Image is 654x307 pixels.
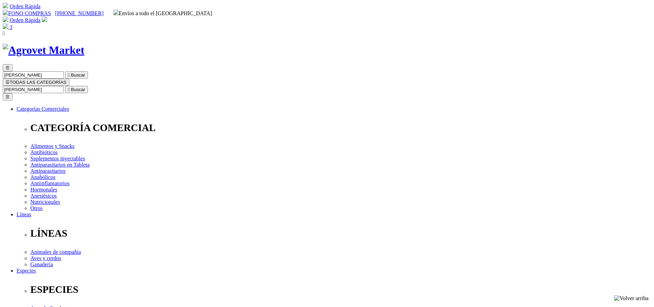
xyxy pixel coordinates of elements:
[3,24,12,30] a: 3
[30,228,651,239] p: LÍNEAS
[30,255,61,261] a: Aves y cerdos
[3,10,51,16] a: FONO COMPRAS
[3,86,64,93] input: Buscar
[17,211,31,217] a: Líneas
[6,65,10,70] span: ☰
[68,87,70,92] i: 
[30,249,81,255] a: Animales de compañía
[42,17,47,23] a: Acceda a su cuenta de cliente
[3,23,8,29] img: shopping-bag.svg
[3,17,8,22] img: shopping-cart.svg
[113,10,119,15] img: delivery-truck.svg
[30,193,57,199] a: Anestésicos
[71,72,85,78] span: Buscar
[71,87,85,92] span: Buscar
[30,143,74,149] a: Alimentos y Snacks
[10,3,40,9] a: Orden Rápida
[30,168,66,174] a: Antiparasitarios
[3,71,64,79] input: Buscar
[30,205,43,211] a: Otros
[3,64,12,71] button: ☰
[17,106,69,112] a: Categorías Comerciales
[3,93,12,100] button: ☰
[17,268,36,274] a: Especies
[113,10,212,16] span: Envíos a todo el [GEOGRAPHIC_DATA]
[55,10,103,16] a: [PHONE_NUMBER]
[3,3,8,8] img: shopping-cart.svg
[30,284,651,295] p: ESPECIES
[10,24,12,30] span: 3
[30,149,58,155] a: Antibióticos
[30,261,53,267] a: Ganadería
[30,122,651,133] p: CATEGORÍA COMERCIAL
[30,174,56,180] a: Anabólicos
[10,17,40,23] a: Orden Rápida
[30,187,57,192] a: Hormonales
[30,199,60,205] a: Nutricionales
[3,10,8,15] img: phone.svg
[65,71,88,79] button:  Buscar
[3,44,84,57] img: Agrovet Market
[68,72,70,78] i: 
[30,162,90,168] a: Antiparasitarios en Tableta
[3,30,5,36] i: 
[65,86,88,93] button:  Buscar
[614,295,648,301] img: Volver arriba
[30,156,85,161] a: Suplementos inyectables
[6,80,10,85] span: ☰
[3,79,69,86] button: ☰TODAS LAS CATEGORÍAS
[30,180,70,186] a: Antiinflamatorios
[42,17,47,22] img: user.svg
